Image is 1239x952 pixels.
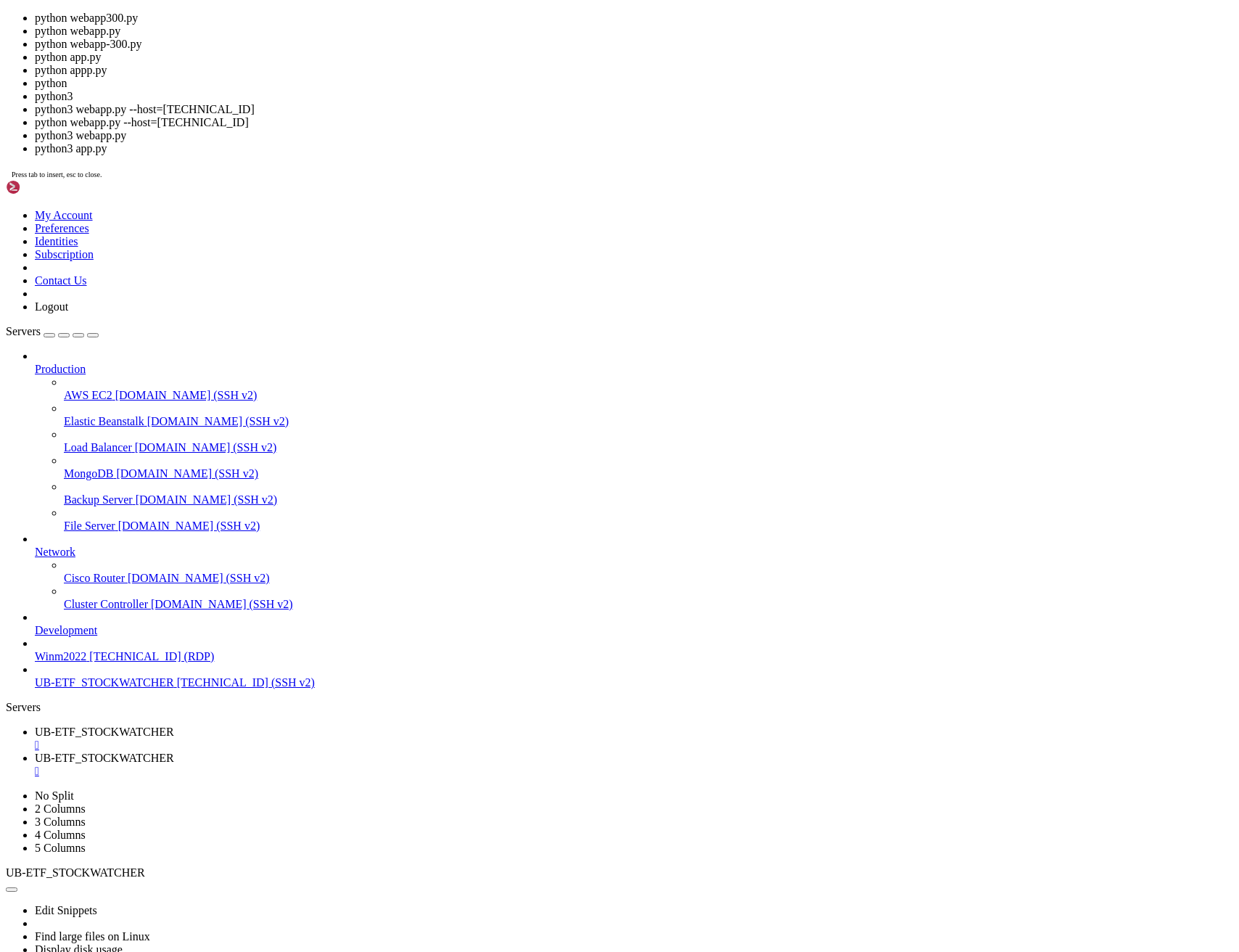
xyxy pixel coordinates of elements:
span: [DOMAIN_NAME] (SSH v2) [135,441,277,454]
x-row: NaNs for [DOMAIN_NAME] on required indicators; skipping. [6,368,1050,380]
li: Winm2022 [TECHNICAL_ID] (RDP) [35,637,1233,663]
x-row: Email sent. [6,476,1050,488]
div: Servers [6,701,1233,714]
span: Load Balancer [64,441,132,454]
x-row: NaNs for [DOMAIN_NAME] on required indicators; skipping. [6,501,1050,513]
x-row: NaNs for [DOMAIN_NAME] on required indicators; skipping. [6,525,1050,537]
a: Production [35,363,1233,376]
x-row: (venv) : $ python [6,42,1050,54]
span: UB-ETF_STOCKWATCHER [35,752,174,764]
x-row: * Detected change in '/home/ubuntu/asx-app/webapp300.py', reloading [6,790,1050,803]
li: python3 webapp.py [35,129,1233,142]
x-row: Email sent. [6,766,1050,778]
li: python appp.py [35,64,1233,77]
x-row: NaNs for [DOMAIN_NAME] on required indicators; skipping. [6,537,1050,549]
x-row: NaNs for [DOMAIN_NAME] on required indicators; skipping. [6,754,1050,766]
x-row: NaNs for [DOMAIN_NAME] on required indicators; skipping. [6,669,1050,681]
x-row: NaNs for [DOMAIN_NAME] on required indicators; skipping. [6,549,1050,561]
li: UB-ETF_STOCKWATCHER [TECHNICAL_ID] (SSH v2) [35,663,1233,689]
a: Winm2022 [TECHNICAL_ID] (RDP) [35,650,1233,663]
span: Network [35,546,75,558]
span: [TECHNICAL_ID] (SSH v2) [177,676,315,689]
a: Cisco Router [DOMAIN_NAME] (SSH v2) [64,572,1233,585]
li: Development [35,611,1233,637]
a: Backup Server [DOMAIN_NAME] (SSH v2) [64,493,1233,506]
li: python webapp300.py [35,12,1233,25]
span: MongoDB [64,467,113,480]
x-row: * Running on [URL][TECHNICAL_ID] [6,90,1050,102]
x-row: [TECHNICAL_ID] - - [[DATE] 16:31:12] "GET / HTTP/1.1" 200 - [6,633,1050,646]
a: UB-ETF_STOCKWATCHER [TECHNICAL_ID] (SSH v2) [35,676,1233,689]
li: Elastic Beanstalk [DOMAIN_NAME] (SSH v2) [64,402,1233,428]
x-row: NaNs for [DOMAIN_NAME] on required indicators; skipping. [6,705,1050,718]
span: \x16\x03\x01\x00Ê\x01\x00\x00Æ\x03\x034éÉÔ¼Ì­?Ï\x93í&\x95\x02ã\x80þ7\x12áæ\x9f [226,344,673,356]
li: Backup Server [DOMAIN_NAME] (SSH v2) [64,480,1233,506]
span: [DOMAIN_NAME] (SSH v2) [115,389,258,401]
a: 4 Columns [35,829,86,841]
x-row: NaNs for [DOMAIN_NAME] on required indicators; skipping. [6,223,1050,235]
a: Cluster Controller [DOMAIN_NAME] (SSH v2) [64,598,1233,611]
x-row: (venv) : $ python webapp300.py [6,18,1050,30]
a: Network [35,546,1233,559]
li: Load Balancer [DOMAIN_NAME] (SSH v2) [64,428,1233,454]
li: Cisco Router [DOMAIN_NAME] (SSH v2) [64,559,1233,585]
li: Network [35,533,1233,611]
span: [DOMAIN_NAME] (SSH v2) [118,520,260,532]
span: Development [35,624,97,636]
li: Cluster Controller [DOMAIN_NAME] (SSH v2) [64,585,1233,611]
span: ubuntu@vps-d35ccc65 [41,30,151,41]
x-row: NaNs for [DOMAIN_NAME] on required indicators; skipping. [6,645,1050,657]
span: Press tab to insert, esc to close. [12,171,102,178]
span: Production [35,363,86,375]
x-row: NaNs for [DOMAIN_NAME] on required indicators; skipping. [6,464,1050,477]
x-row: * Debug mode: on [6,42,1050,54]
x-row: NaNs for [DOMAIN_NAME] on required indicators; skipping. [6,175,1050,187]
span: ubuntu@vps-d35ccc65 [41,18,151,30]
x-row: [TECHNICAL_ID] - - [[DATE] 15:46:44] " " 400 - [6,344,1050,356]
a: Logout [35,300,68,313]
div: (44, 3) [275,42,281,54]
span: File Server [64,520,115,532]
span: Press CTRL+C to quit [6,102,122,114]
x-row: * Restarting with stat [6,115,1050,127]
span: ubuntu@vps-d35ccc65 [41,6,151,17]
a: My Account [35,209,93,221]
x-row: (venv) : $ vi webapp300.py [6,6,1050,18]
a: UB-ETF_STOCKWATCHER [35,726,1233,752]
span: [DOMAIN_NAME] (SSH v2) [136,493,278,506]
a: Contact Us [35,274,87,287]
span: ~/asx-app [157,6,209,17]
a: Edit Snippets [35,904,97,916]
li: python [35,77,1233,90]
span: [DOMAIN_NAME] (SSH v2) [151,598,293,610]
span: Winm2022 [35,650,86,662]
x-row: NaNs for [DOMAIN_NAME] on required indicators; skipping. [6,416,1050,428]
a: 2 Columns [35,803,86,815]
a:  [35,739,1233,752]
x-row: NaNs for [DOMAIN_NAME] on required indicators; skipping. [6,452,1050,464]
span: WARNING: This is a development server. Do not use it in a production deployment. Use a production... [6,54,691,66]
x-row: * Debugger is active! [6,126,1050,139]
li: python webapp.py --host=[TECHNICAL_ID] [35,116,1233,129]
a: 5 Columns [35,842,86,854]
span: [TECHNICAL_ID] - - [[DATE] 15:46:44] code 400, message Bad request version ('À\x13À') [6,295,499,307]
span: UB-ETF_STOCKWATCHER [35,676,174,689]
a: Development [35,624,1233,637]
span: [DOMAIN_NAME] (SSH v2) [128,572,270,584]
x-row: NaNs for [DOMAIN_NAME] on required indicators; skipping. [6,561,1050,573]
x-row: NaNs for [DOMAIN_NAME] on required indicators; skipping. [6,585,1050,597]
a: AWS EC2 [DOMAIN_NAME] (SSH v2) [64,389,1233,402]
x-row: * Running on all addresses ([TECHNICAL_ID]) [6,66,1050,78]
a:  [35,765,1233,778]
a: MongoDB [DOMAIN_NAME] (SSH v2) [64,467,1233,480]
x-row: Email sent. [6,621,1050,633]
x-row: [TECHNICAL_ID] - - [[DATE] 17:02:20] "GET / HTTP/1.1" 200 - [6,778,1050,790]
x-row: NaNs for [DOMAIN_NAME] on required indicators; skipping. [6,163,1050,175]
x-row: * Restarting with stat [6,802,1050,814]
x-row: * Debugger PIN: [PHONE_NUMBER] [6,826,1050,839]
x-row: NaNs for [DOMAIN_NAME] on required indicators; skipping. [6,694,1050,706]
